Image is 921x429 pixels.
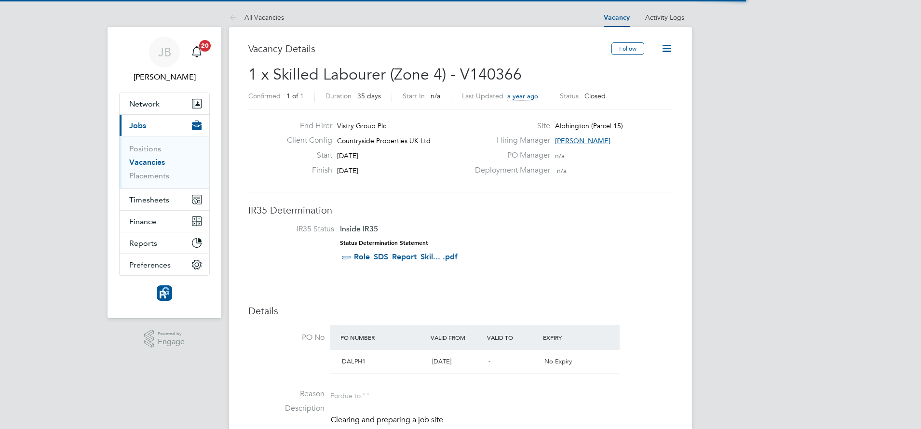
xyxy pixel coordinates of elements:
label: End Hirer [279,121,332,131]
label: PO Manager [469,150,550,161]
a: 20 [187,37,206,67]
a: Placements [129,171,169,180]
nav: Main navigation [108,27,221,318]
span: Network [129,99,160,108]
li: Clearing and preparing a job site [331,415,673,428]
label: Confirmed [248,92,281,100]
button: Follow [611,42,644,55]
a: Positions [129,144,161,153]
span: Jobs [129,121,146,130]
h3: Details [248,305,673,317]
span: No Expiry [544,357,572,365]
label: Reason [248,389,325,399]
a: Go to home page [119,285,210,301]
button: Timesheets [120,189,209,210]
span: 35 days [357,92,381,100]
h3: IR35 Determination [248,204,673,216]
label: Start In [403,92,425,100]
label: Description [248,403,325,414]
strong: Status Determination Statement [340,240,428,246]
span: Alphington (Parcel 15) [555,121,623,130]
button: Reports [120,232,209,254]
span: [DATE] [432,357,451,365]
span: Finance [129,217,156,226]
span: Vistry Group Plc [337,121,386,130]
a: All Vacancies [229,13,284,22]
span: n/a [431,92,440,100]
a: Powered byEngage [144,330,185,348]
label: Site [469,121,550,131]
span: Timesheets [129,195,169,204]
span: a year ago [507,92,538,100]
span: Preferences [129,260,171,269]
label: Client Config [279,135,332,146]
span: DALPH1 [342,357,366,365]
a: JB[PERSON_NAME] [119,37,210,83]
span: [DATE] [337,166,358,175]
span: - [488,357,490,365]
label: Duration [325,92,352,100]
span: Inside IR35 [340,224,378,233]
span: Powered by [158,330,185,338]
button: Network [120,93,209,114]
span: Countryside Properties UK Ltd [337,136,431,145]
a: Vacancy [604,13,630,22]
span: 1 x Skilled Labourer (Zone 4) - V140366 [248,65,522,84]
label: Deployment Manager [469,165,550,175]
a: Role_SDS_Report_Skil... .pdf [354,252,458,261]
a: Vacancies [129,158,165,167]
div: Jobs [120,136,209,188]
span: [DATE] [337,151,358,160]
div: For due to "" [330,389,369,400]
label: Hiring Manager [469,135,550,146]
a: Activity Logs [645,13,684,22]
button: Jobs [120,115,209,136]
span: n/a [557,166,567,175]
span: [PERSON_NAME] [555,136,610,145]
div: Valid To [485,329,541,346]
span: JB [158,46,171,58]
div: Valid From [428,329,485,346]
label: Finish [279,165,332,175]
label: IR35 Status [258,224,334,234]
span: Reports [129,239,157,248]
span: Engage [158,338,185,346]
button: Preferences [120,254,209,275]
div: PO Number [338,329,428,346]
span: Joe Belsten [119,71,210,83]
label: Start [279,150,332,161]
span: 20 [199,40,211,52]
div: Expiry [541,329,597,346]
span: Closed [584,92,606,100]
span: 1 of 1 [286,92,304,100]
button: Finance [120,211,209,232]
label: Last Updated [462,92,503,100]
img: resourcinggroup-logo-retina.png [157,285,172,301]
h3: Vacancy Details [248,42,611,55]
span: n/a [555,151,565,160]
label: Status [560,92,579,100]
label: PO No [248,333,325,343]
